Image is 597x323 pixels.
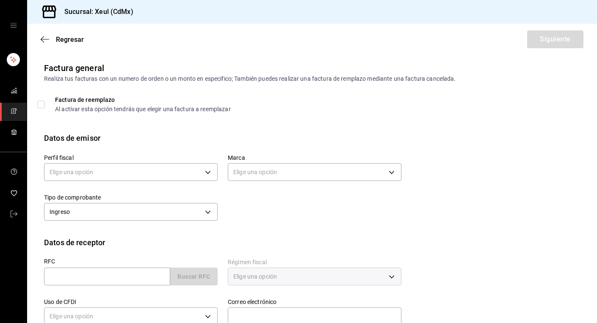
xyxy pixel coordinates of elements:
div: Elige una opción [44,163,218,181]
div: Datos de emisor [44,132,100,144]
label: Uso de CFDI [44,299,218,305]
label: Régimen fiscal [228,259,401,265]
button: open drawer [10,22,17,29]
div: Al activar esta opción tendrás que elegir una factura a reemplazar [55,106,231,112]
span: Ingreso [50,208,70,216]
label: Correo electrónico [228,299,401,305]
label: Perfil fiscal [44,155,218,161]
div: Datos de receptor [44,237,105,248]
label: Marca [228,155,401,161]
label: RFC [44,258,218,264]
label: Tipo de comprobante [44,194,218,200]
div: Factura general [44,62,104,74]
button: Regresar [41,36,84,44]
div: Factura de reemplazo [55,97,231,103]
div: Realiza tus facturas con un numero de orden o un monto en especifico; También puedes realizar una... [44,74,580,83]
span: Regresar [56,36,84,44]
div: Elige una opción [228,268,401,285]
h3: Sucursal: Xeul (CdMx) [58,7,133,17]
div: Elige una opción [228,163,401,181]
